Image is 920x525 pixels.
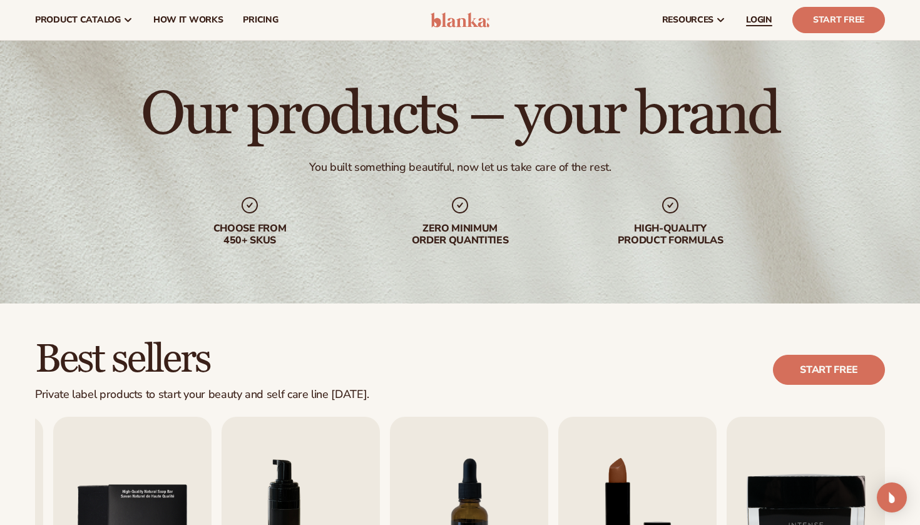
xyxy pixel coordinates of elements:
div: Choose from 450+ Skus [170,223,330,247]
img: logo [431,13,490,28]
div: Zero minimum order quantities [380,223,540,247]
span: product catalog [35,15,121,25]
div: Open Intercom Messenger [877,482,907,512]
div: High-quality product formulas [590,223,750,247]
span: pricing [243,15,278,25]
h2: Best sellers [35,339,369,380]
span: LOGIN [746,15,772,25]
a: Start free [773,355,885,385]
h1: Our products – your brand [141,85,779,145]
div: Private label products to start your beauty and self care line [DATE]. [35,388,369,402]
span: How It Works [153,15,223,25]
div: You built something beautiful, now let us take care of the rest. [309,160,611,175]
span: resources [662,15,713,25]
a: Start Free [792,7,885,33]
